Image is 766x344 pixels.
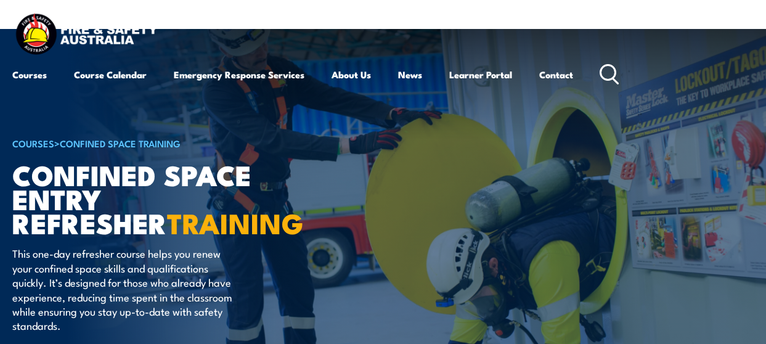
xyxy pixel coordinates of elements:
h1: Confined Space Entry Refresher [12,162,317,234]
a: Learner Portal [449,60,512,89]
a: COURSES [12,136,54,150]
a: Confined Space Training [60,136,181,150]
a: Emergency Response Services [174,60,304,89]
a: About Us [332,60,371,89]
p: This one-day refresher course helps you renew your confined space skills and qualifications quick... [12,246,237,332]
a: Courses [12,60,47,89]
a: Course Calendar [74,60,147,89]
a: News [398,60,422,89]
strong: TRAINING [167,201,304,244]
h6: > [12,136,317,150]
a: Contact [539,60,573,89]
